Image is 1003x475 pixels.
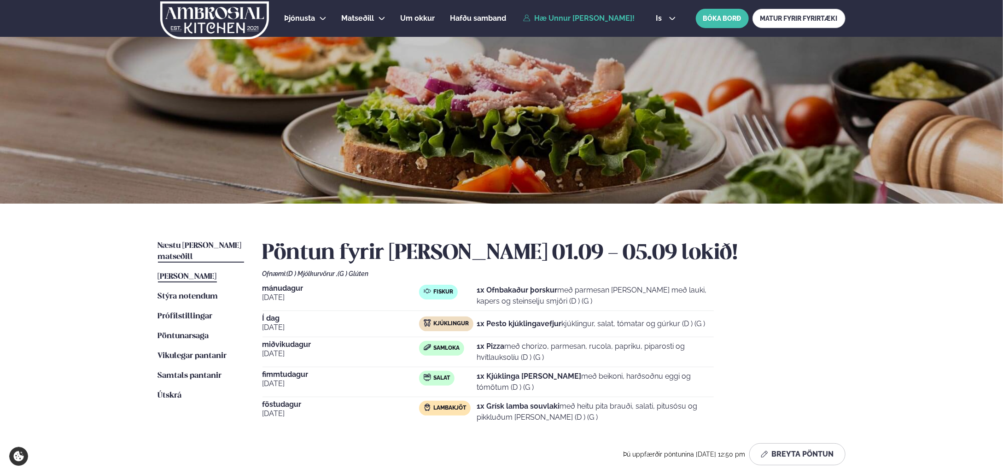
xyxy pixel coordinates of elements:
span: Lambakjöt [433,405,466,412]
span: miðvikudagur [262,341,419,348]
a: Samtals pantanir [158,370,222,381]
p: með beikoni, harðsoðnu eggi og tómötum (D ) (G ) [477,371,714,393]
span: [DATE] [262,322,419,333]
p: með parmesan [PERSON_NAME] með lauki, kapers og steinselju smjöri (D ) (G ) [477,285,714,307]
span: föstudagur [262,401,419,408]
div: Ofnæmi: [262,270,846,277]
span: Matseðill [342,14,374,23]
span: Pöntunarsaga [158,332,209,340]
span: fimmtudagur [262,371,419,378]
a: MATUR FYRIR FYRIRTÆKI [752,9,846,28]
span: Kjúklingur [433,320,469,328]
span: [DATE] [262,292,419,303]
a: Prófílstillingar [158,311,213,322]
img: fish.svg [424,287,431,295]
span: (G ) Glúten [338,270,369,277]
img: logo [160,1,270,39]
span: Fiskur [433,288,453,296]
span: Næstu [PERSON_NAME] matseðill [158,242,242,261]
img: sandwich-new-16px.svg [424,344,431,351]
a: Útskrá [158,390,182,401]
button: is [648,15,683,22]
a: Stýra notendum [158,291,218,302]
img: salad.svg [424,374,431,381]
span: Prófílstillingar [158,312,213,320]
span: Stýra notendum [158,293,218,300]
a: Um okkur [401,13,435,24]
span: (D ) Mjólkurvörur , [287,270,338,277]
span: Útskrá [158,392,182,399]
span: [DATE] [262,348,419,359]
span: Vikulegar pantanir [158,352,227,360]
span: [DATE] [262,408,419,419]
span: Um okkur [401,14,435,23]
a: Pöntunarsaga [158,331,209,342]
span: Samloka [433,345,460,352]
strong: 1x Pesto kjúklingavefjur [477,319,561,328]
span: is [656,15,665,22]
strong: 1x Pizza [477,342,504,351]
h2: Pöntun fyrir [PERSON_NAME] 01.09 - 05.09 lokið! [262,240,846,266]
span: Þú uppfærðir pöntunina [DATE] 12:50 pm [624,451,746,458]
img: chicken.svg [424,319,431,327]
a: Þjónusta [285,13,315,24]
span: [PERSON_NAME] [158,273,217,281]
button: Breyta Pöntun [749,443,846,465]
p: kjúklingur, salat, tómatar og gúrkur (D ) (G ) [477,318,705,329]
a: Hæ Unnur [PERSON_NAME]! [523,14,635,23]
a: Matseðill [342,13,374,24]
span: mánudagur [262,285,419,292]
a: Hafðu samband [450,13,507,24]
strong: 1x Grísk lamba souvlaki [477,402,560,410]
strong: 1x Ofnbakaður þorskur [477,286,557,294]
span: Í dag [262,315,419,322]
strong: 1x Kjúklinga [PERSON_NAME] [477,372,581,381]
button: BÓKA BORÐ [696,9,749,28]
span: Hafðu samband [450,14,507,23]
img: Lamb.svg [424,404,431,411]
a: Næstu [PERSON_NAME] matseðill [158,240,244,263]
p: með chorizo, parmesan, rucola, papriku, piparosti og hvítlauksolíu (D ) (G ) [477,341,714,363]
p: með heitu pita brauði, salati, pitusósu og pikkluðum [PERSON_NAME] (D ) (G ) [477,401,714,423]
a: Vikulegar pantanir [158,351,227,362]
span: Þjónusta [285,14,315,23]
span: Samtals pantanir [158,372,222,380]
a: [PERSON_NAME] [158,271,217,282]
a: Cookie settings [9,447,28,466]
span: Salat [433,375,450,382]
span: [DATE] [262,378,419,389]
